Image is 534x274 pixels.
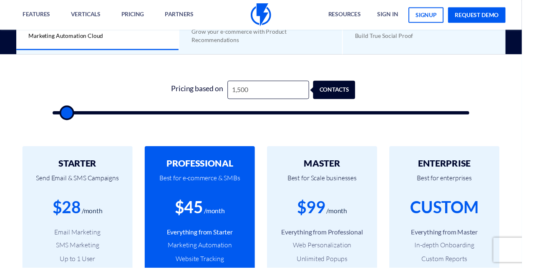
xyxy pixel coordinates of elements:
[411,260,499,269] li: Custom Reports
[286,260,373,269] li: Unlimited Popups
[286,172,373,200] p: Best for Scale businesses
[161,260,248,269] li: Website Tracking
[334,211,355,221] div: /month
[161,233,248,242] li: Everything from Starter
[35,233,123,242] li: Email Marketing
[35,162,123,172] h2: STARTER
[304,200,333,224] div: $99
[325,82,368,101] div: contacts
[286,233,373,242] li: Everything from Professional
[35,260,123,269] li: Up to 1 User
[29,33,106,40] span: Marketing Automation Cloud
[161,162,248,172] h2: PROFESSIONAL
[161,172,248,200] p: Best for e-commerce & SMBs
[161,246,248,256] li: Marketing Automation
[35,172,123,200] p: Send Email & SMS Campaigns
[286,162,373,172] h2: MASTER
[411,172,499,200] p: Best for enterprises
[209,211,230,221] div: /month
[179,200,208,224] div: $45
[418,7,454,23] a: signup
[411,162,499,172] h2: ENTERPRISE
[411,233,499,242] li: Everything from Master
[54,200,83,224] div: $28
[411,246,499,256] li: In-depth Onboarding
[286,246,373,256] li: Web Personalization
[35,246,123,256] li: SMS Marketing
[84,211,105,221] div: /month
[458,7,517,23] a: request demo
[363,33,423,40] span: Build True Social Proof
[170,82,233,101] div: Pricing based on
[420,200,490,224] div: CUSTOM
